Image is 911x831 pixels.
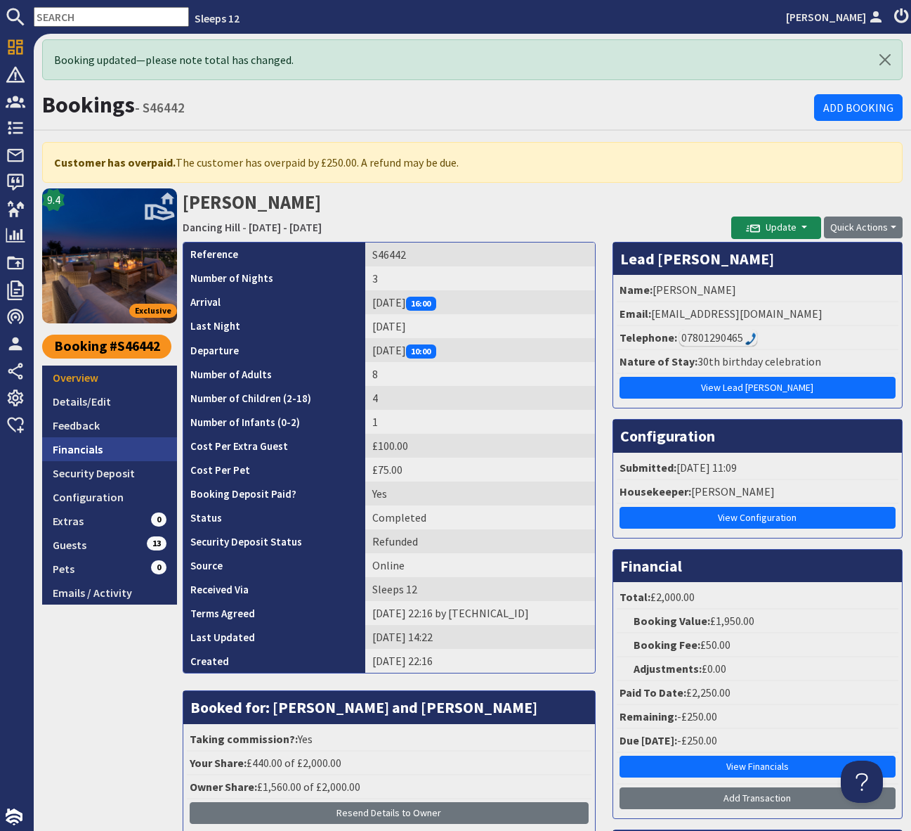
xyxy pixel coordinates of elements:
th: Created [183,649,365,673]
span: 10:00 [406,344,437,359]
td: Yes [365,482,595,505]
i: Agreements were checked at the time of signing booking terms:<br>- I AGREE to let Sleeps12.com Li... [255,609,266,620]
th: Cost Per Pet [183,458,365,482]
a: Dancing Hill [183,220,240,234]
span: 0 [151,560,166,574]
td: 3 [365,266,595,290]
strong: Owner Share: [190,780,257,794]
span: 16:00 [406,297,437,311]
strong: Name: [620,283,653,297]
strong: Total: [620,590,650,604]
td: Completed [365,505,595,529]
strong: Email: [620,307,651,321]
small: - S46442 [135,99,185,116]
div: Booking #S46442 [42,335,171,359]
th: Reference [183,243,365,266]
div: The customer has overpaid by £250.00. A refund may be due. [42,142,903,183]
td: £75.00 [365,458,595,482]
li: £2,250.00 [617,681,898,705]
th: Booking Deposit Paid? [183,482,365,505]
li: [PERSON_NAME] [617,278,898,302]
td: S46442 [365,243,595,266]
span: 13 [147,536,166,550]
strong: Submitted: [620,460,676,475]
a: Financials [42,437,177,461]
h3: Configuration [613,420,902,452]
td: [DATE] [365,314,595,338]
th: Source [183,553,365,577]
a: Bookings [42,91,135,119]
img: hfpfyWBK5wQHBAGPgDf9c6qAYOxxMAAAAASUVORK5CYII= [745,333,756,345]
li: £50.00 [617,633,898,657]
img: Dancing Hill's icon [42,188,177,323]
a: Security Deposit [42,461,177,485]
li: [DATE] 11:09 [617,456,898,480]
strong: Adjustments: [634,662,702,676]
a: Guests13 [42,533,177,557]
span: - [242,220,247,234]
strong: Remaining: [620,709,677,723]
strong: Nature of Stay: [620,354,697,368]
strong: Due [DATE]: [620,733,677,747]
strong: Your Share: [190,756,247,770]
td: [DATE] 14:22 [365,625,595,649]
h3: Financial [613,550,902,582]
a: View Financials [620,756,896,778]
td: £100.00 [365,434,595,458]
th: Number of Nights [183,266,365,290]
a: Overview [42,366,177,389]
th: Cost Per Extra Guest [183,434,365,458]
th: Security Deposit Status [183,529,365,553]
span: Resend Details to Owner [336,806,441,819]
a: View Configuration [620,507,896,529]
td: [DATE] 22:16 [365,649,595,673]
li: £1,560.00 of £2,000.00 [187,775,591,799]
li: [EMAIL_ADDRESS][DOMAIN_NAME] [617,302,898,326]
span: 0 [151,513,166,527]
li: Yes [187,728,591,752]
a: Dancing Hill's icon9.4Exclusive [42,188,177,323]
a: Feedback [42,413,177,437]
th: Number of Adults [183,362,365,386]
strong: Telephone: [620,330,677,344]
input: SEARCH [34,7,189,27]
li: £2,000.00 [617,586,898,610]
td: 4 [365,386,595,410]
strong: Booking Value: [634,614,710,628]
td: [DATE] 22:16 by [TECHNICAL_ID] [365,601,595,625]
td: Refunded [365,529,595,553]
button: Quick Actions [824,217,903,238]
span: Update [746,221,797,233]
a: Configuration [42,485,177,509]
img: staytech_i_w-64f4e8e9ee0a9c174fd5317b4b171b261742d2d393467e5bdba4413f4f884c10.svg [6,809,22,825]
div: Booking updated—please note total has changed. [42,39,903,80]
td: Sleeps 12 [365,577,595,601]
th: Departure [183,338,365,362]
td: 1 [365,410,595,434]
th: Status [183,505,365,529]
th: Last Updated [183,625,365,649]
h3: Booked for: [PERSON_NAME] and [PERSON_NAME] [183,691,595,723]
li: £0.00 [617,657,898,681]
a: Sleeps 12 [195,11,240,25]
h2: [PERSON_NAME] [183,188,731,238]
iframe: Toggle Customer Support [841,761,883,803]
li: [PERSON_NAME] [617,480,898,504]
span: 9.4 [47,191,60,208]
a: Add Transaction [620,787,896,809]
button: Resend Details to Owner [190,802,589,824]
a: View Lead [PERSON_NAME] [620,377,896,399]
td: [DATE] [365,338,595,362]
li: £440.00 of £2,000.00 [187,752,591,775]
li: -£250.00 [617,729,898,753]
th: Number of Children (2-18) [183,386,365,410]
a: Add Booking [814,94,903,121]
th: Arrival [183,290,365,314]
a: Pets0 [42,557,177,581]
td: Online [365,553,595,577]
li: £1,950.00 [617,610,898,633]
div: Call: 07801290465 [679,329,757,346]
button: Update [731,217,821,239]
strong: Housekeeper: [620,484,691,498]
a: [DATE] - [DATE] [249,220,322,234]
